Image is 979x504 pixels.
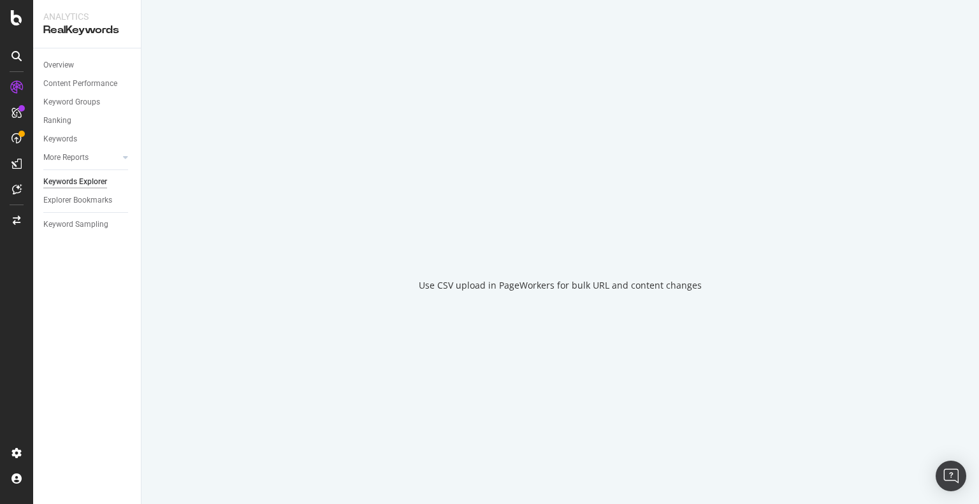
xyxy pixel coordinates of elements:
[43,194,112,207] div: Explorer Bookmarks
[514,213,606,259] div: animation
[43,194,132,207] a: Explorer Bookmarks
[43,218,132,231] a: Keyword Sampling
[43,151,89,164] div: More Reports
[43,175,132,189] a: Keywords Explorer
[43,114,71,127] div: Ranking
[43,96,100,109] div: Keyword Groups
[43,59,74,72] div: Overview
[43,218,108,231] div: Keyword Sampling
[43,151,119,164] a: More Reports
[43,77,132,90] a: Content Performance
[419,279,702,292] div: Use CSV upload in PageWorkers for bulk URL and content changes
[43,59,132,72] a: Overview
[43,114,132,127] a: Ranking
[43,77,117,90] div: Content Performance
[43,133,77,146] div: Keywords
[936,461,966,491] div: Open Intercom Messenger
[43,10,131,23] div: Analytics
[43,23,131,38] div: RealKeywords
[43,133,132,146] a: Keywords
[43,96,132,109] a: Keyword Groups
[43,175,107,189] div: Keywords Explorer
